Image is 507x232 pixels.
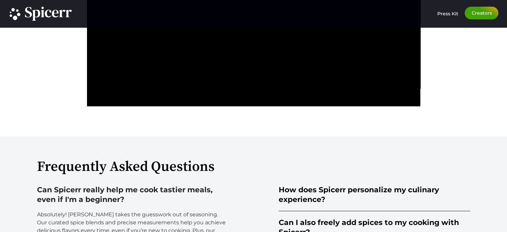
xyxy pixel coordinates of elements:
[471,11,492,15] span: Creators
[279,179,470,211] summary: How does Spicerr personalize my culinary experience?
[37,179,229,211] summary: Can Spicerr really help me cook tastier meals, even if I'm a beginner?
[437,11,458,17] span: Press Kit
[465,7,498,19] a: Creators
[37,160,470,174] h2: Frequently Asked Questions
[37,185,229,204] div: Can Spicerr really help me cook tastier meals, even if I'm a beginner?
[437,7,458,17] a: Press Kit
[279,185,470,204] div: How does Spicerr personalize my culinary experience?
